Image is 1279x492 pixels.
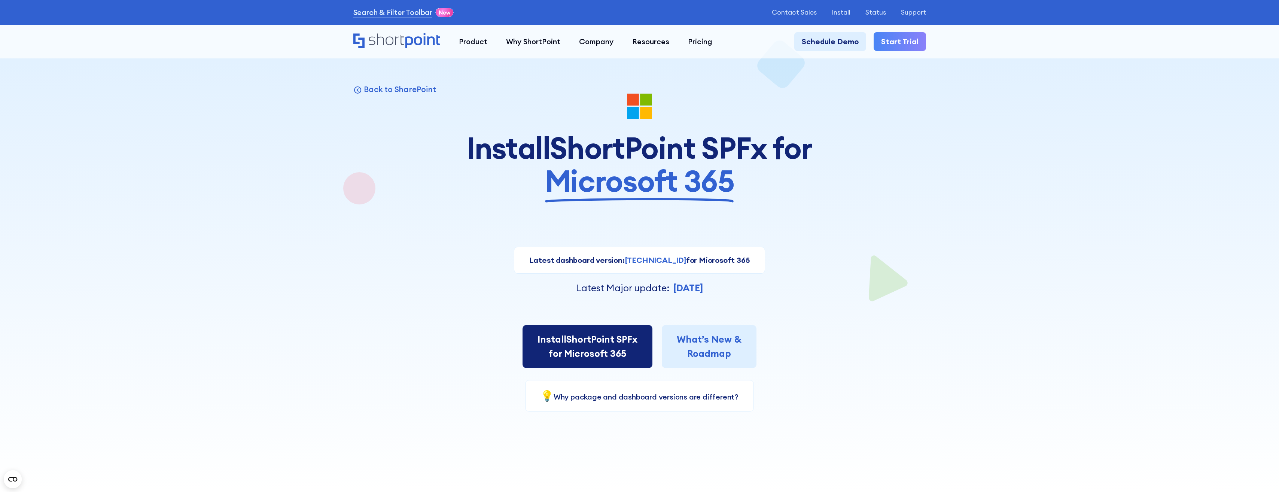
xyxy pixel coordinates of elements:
[453,131,827,197] h1: ShortPoint SPFx for
[450,32,497,51] a: Product
[467,131,550,164] span: Install
[632,36,669,47] div: Resources
[506,36,560,47] div: Why ShortPoint
[353,84,436,94] a: Back to SharePoint
[4,470,22,488] button: Open CMP widget
[353,7,432,18] a: Search & Filter Toolbar
[1144,405,1279,492] iframe: Chat Widget
[576,281,670,295] p: Latest Major update:
[579,36,613,47] div: Company
[353,33,441,49] a: Home
[545,164,734,197] span: Microsoft 365
[570,32,623,51] a: Company
[686,255,750,265] strong: for Microsoft 365
[673,282,703,294] strong: [DATE]
[459,36,487,47] div: Product
[497,32,570,51] a: Why ShortPoint
[772,9,817,16] a: Contact Sales
[688,36,712,47] div: Pricing
[540,389,554,403] span: 💡
[679,32,722,51] a: Pricing
[623,32,679,51] a: Resources
[901,9,926,16] a: Support
[874,32,926,51] a: Start Trial
[540,392,739,401] a: 💡Why package and dashboard versions are different?
[529,255,625,265] strong: Latest dashboard version:
[625,255,686,265] strong: [TECHNICAL_ID]
[364,84,436,94] p: Back to SharePoint
[832,9,850,16] a: Install
[794,32,866,51] a: Schedule Demo
[865,9,886,16] a: Status
[523,325,652,368] a: InstallShortPoint SPFxfor Microsoft 365
[662,325,756,368] a: What’s New &Roadmap
[538,333,566,345] span: Install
